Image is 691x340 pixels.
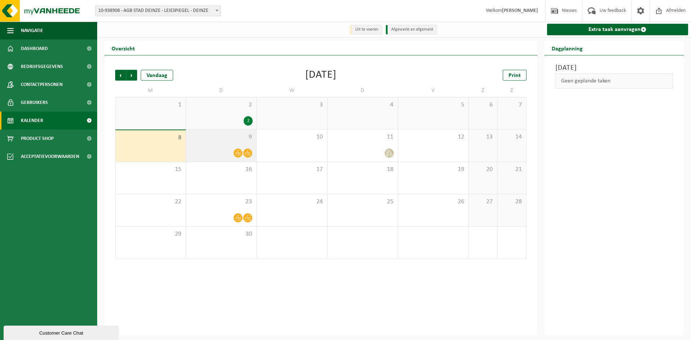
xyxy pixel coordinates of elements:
td: Z [469,84,498,97]
div: 2 [244,116,253,126]
span: Gebruikers [21,94,48,112]
span: Kalender [21,112,43,130]
span: 7 [501,101,522,109]
h3: [DATE] [555,63,673,73]
a: Print [503,70,527,81]
span: 23 [190,198,253,206]
span: 3 [260,101,324,109]
span: 20 [473,166,494,173]
span: Print [509,73,521,78]
span: Navigatie [21,22,43,40]
span: 18 [331,166,394,173]
span: 19 [402,166,465,173]
td: V [398,84,469,97]
li: Afgewerkt en afgemeld [386,25,437,35]
span: 1 [119,101,182,109]
span: Acceptatievoorwaarden [21,148,79,166]
span: 13 [473,133,494,141]
span: 27 [473,198,494,206]
span: Vorige [115,70,126,81]
td: D [328,84,398,97]
h2: Overzicht [104,41,142,55]
span: 15 [119,166,182,173]
span: 25 [331,198,394,206]
span: 14 [501,133,522,141]
iframe: chat widget [4,324,120,340]
div: Geen geplande taken [555,73,673,89]
span: 29 [119,230,182,238]
span: 16 [190,166,253,173]
span: 8 [119,134,182,142]
span: 10-938908 - AGB STAD DEINZE - LEIESPIEGEL - DEINZE [95,5,221,16]
span: 17 [260,166,324,173]
span: 28 [501,198,522,206]
span: 2 [190,101,253,109]
span: 26 [402,198,465,206]
span: 10 [260,133,324,141]
div: [DATE] [305,70,337,81]
td: W [257,84,328,97]
span: Bedrijfsgegevens [21,58,63,76]
span: 24 [260,198,324,206]
h2: Dagplanning [545,41,590,55]
span: 10-938908 - AGB STAD DEINZE - LEIESPIEGEL - DEINZE [95,6,221,16]
span: 5 [402,101,465,109]
div: Vandaag [141,70,173,81]
td: M [115,84,186,97]
span: 12 [402,133,465,141]
span: 4 [331,101,394,109]
td: Z [497,84,526,97]
a: Extra taak aanvragen [547,24,688,35]
span: 9 [190,133,253,141]
strong: [PERSON_NAME] [502,8,538,13]
li: Uit te voeren [350,25,382,35]
span: 11 [331,133,394,141]
span: 22 [119,198,182,206]
span: 6 [473,101,494,109]
span: 21 [501,166,522,173]
span: Volgende [126,70,137,81]
span: 30 [190,230,253,238]
span: Contactpersonen [21,76,63,94]
span: Product Shop [21,130,54,148]
span: Dashboard [21,40,48,58]
td: D [186,84,257,97]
